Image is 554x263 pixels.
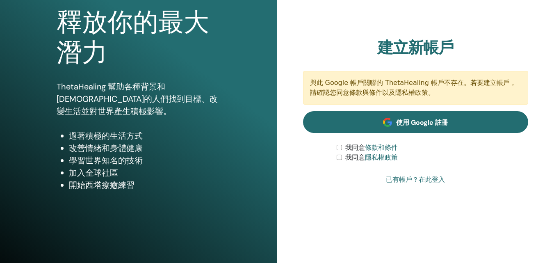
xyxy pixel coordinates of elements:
[345,153,365,161] font: 我同意
[365,153,398,161] a: 隱私權政策
[386,175,445,185] a: 已有帳戶？在此登入
[69,155,143,166] font: 學習世界知名的技術
[396,118,448,127] font: 使用 Google 註冊
[57,8,209,67] font: 釋放你的最大潛力
[378,37,454,58] font: 建立新帳戶
[345,144,365,151] font: 我同意
[69,180,135,190] font: 開始西塔療癒練習
[69,130,143,141] font: 過著積極的生活方式
[365,144,398,151] a: 條款和條件
[310,79,516,96] font: 與此 Google 帳戶關聯的 ThetaHealing 帳戶不存在。若要建立帳戶，請確認您同意條款與條件以及隱私權政策。
[303,111,529,133] a: 使用 Google 註冊
[69,167,118,178] font: 加入全球社區
[57,81,218,117] font: ThetaHealing 幫助各種背景和[DEMOGRAPHIC_DATA]的人們找到目標、改變生活並對世界產生積極影響。
[386,176,445,183] font: 已有帳戶？在此登入
[69,143,143,153] font: 改善情緒和身體健康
